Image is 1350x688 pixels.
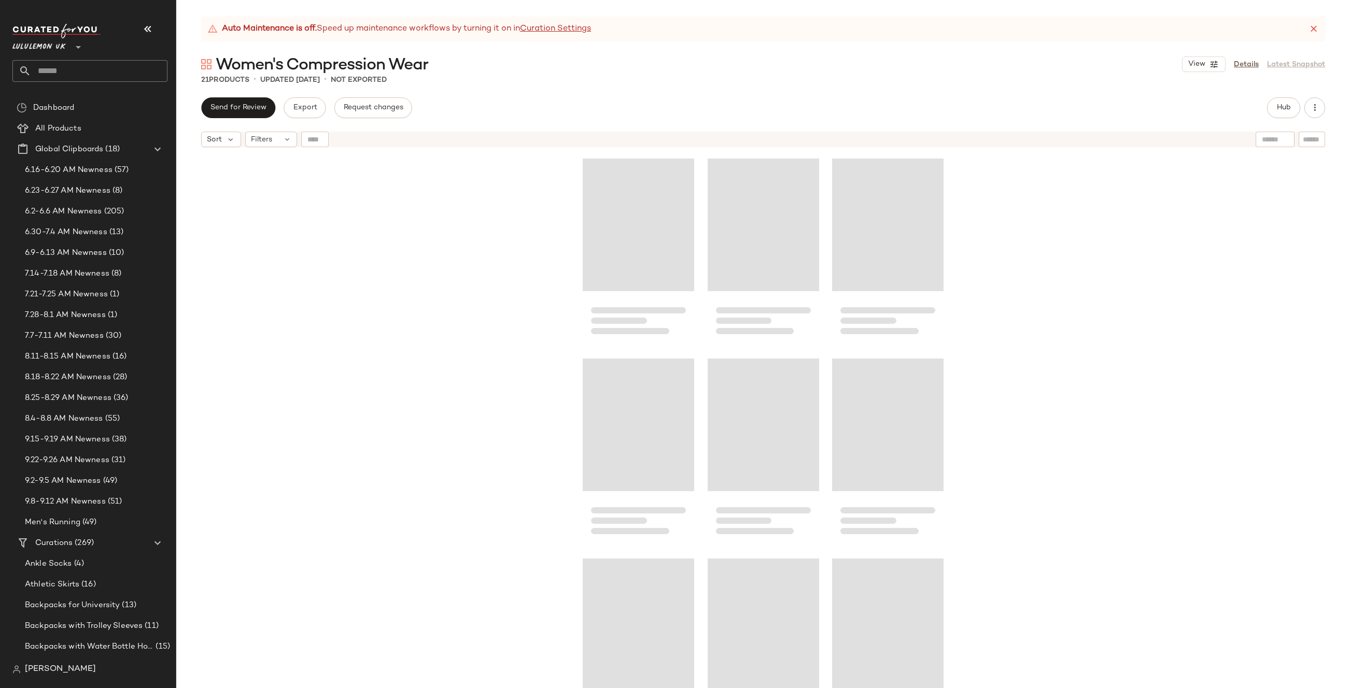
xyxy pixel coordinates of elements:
[1188,60,1205,68] span: View
[25,289,108,300] span: 7.21-7.25 AM Newness
[102,206,124,218] span: (205)
[201,76,209,84] span: 21
[207,134,222,145] span: Sort
[107,247,124,259] span: (10)
[324,74,327,86] span: •
[25,206,102,218] span: 6.2-6.6 AM Newness
[284,97,326,118] button: Export
[25,351,110,363] span: 8.11-8.15 AM Newness
[35,123,81,135] span: All Products
[25,517,80,528] span: Men's Running
[832,354,944,546] div: Loading...
[25,454,109,466] span: 9.22-9.26 AM Newness
[109,454,126,466] span: (31)
[708,354,819,546] div: Loading...
[254,74,256,86] span: •
[343,104,403,112] span: Request changes
[25,620,143,632] span: Backpacks with Trolley Sleeves
[25,371,111,383] span: 8.18-8.22 AM Newness
[331,75,387,85] p: Not Exported
[110,185,122,197] span: (8)
[25,434,110,446] span: 9.15-9.19 AM Newness
[107,226,124,238] span: (13)
[25,496,106,508] span: 9.8-9.12 AM Newness
[103,144,120,155] span: (18)
[25,268,109,280] span: 7.14-7.18 AM Newness
[104,330,122,342] span: (30)
[25,392,111,404] span: 8.25-8.29 AM Newness
[25,164,112,176] span: 6.16-6.20 AM Newness
[216,55,428,76] span: Women's Compression Wear
[201,97,275,118] button: Send for Review
[143,620,159,632] span: (11)
[109,268,121,280] span: (8)
[103,413,120,425] span: (55)
[80,517,97,528] span: (49)
[25,185,110,197] span: 6.23-6.27 AM Newness
[111,371,128,383] span: (28)
[25,641,153,653] span: Backpacks with Water Bottle Holder
[1276,104,1291,112] span: Hub
[583,154,694,346] div: Loading...
[583,354,694,546] div: Loading...
[207,23,591,35] div: Speed up maintenance workflows by turning it on in
[73,537,94,549] span: (269)
[25,413,103,425] span: 8.4-8.8 AM Newness
[260,75,320,85] p: updated [DATE]
[120,599,136,611] span: (13)
[251,134,272,145] span: Filters
[79,579,96,591] span: (16)
[25,579,79,591] span: Athletic Skirts
[33,102,74,114] span: Dashboard
[25,309,106,321] span: 7.28-8.1 AM Newness
[832,154,944,346] div: Loading...
[106,496,122,508] span: (51)
[72,558,84,570] span: (4)
[112,164,129,176] span: (57)
[201,75,249,85] div: Products
[35,537,73,549] span: Curations
[25,247,107,259] span: 6.9-6.13 AM Newness
[17,103,27,113] img: svg%3e
[1234,59,1259,70] a: Details
[708,154,819,346] div: Loading...
[222,23,317,35] strong: Auto Maintenance is off.
[1182,56,1226,72] button: View
[108,289,119,300] span: (1)
[201,59,212,69] img: svg%3e
[25,330,104,342] span: 7.7-7.11 AM Newness
[25,475,101,487] span: 9.2-9.5 AM Newness
[110,434,127,446] span: (38)
[334,97,412,118] button: Request changes
[111,392,129,404] span: (36)
[12,665,21,673] img: svg%3e
[25,226,107,238] span: 6.30-7.4 AM Newness
[12,24,101,38] img: cfy_white_logo.C9jOOHJF.svg
[110,351,127,363] span: (16)
[35,144,103,155] span: Global Clipboards
[12,35,66,54] span: Lululemon UK
[101,475,118,487] span: (49)
[25,599,120,611] span: Backpacks for University
[1267,97,1300,118] button: Hub
[292,104,317,112] span: Export
[25,663,96,676] span: [PERSON_NAME]
[25,558,72,570] span: Ankle Socks
[210,104,266,112] span: Send for Review
[153,641,170,653] span: (15)
[106,309,117,321] span: (1)
[520,23,591,35] a: Curation Settings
